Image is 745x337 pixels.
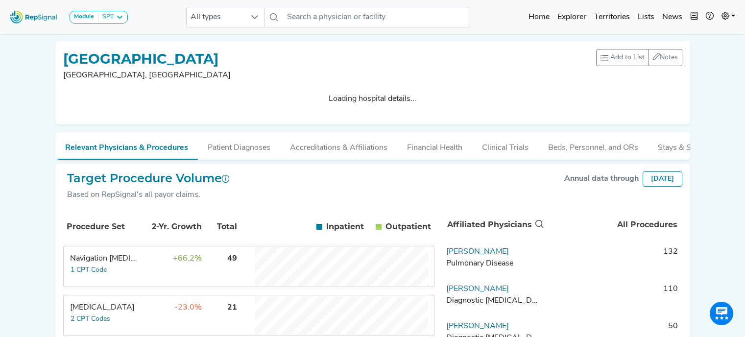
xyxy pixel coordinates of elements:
[538,132,648,159] button: Beds, Personnel, and ORs
[70,253,137,265] div: Navigation Bronchoscopy
[649,49,682,66] button: Notes
[173,255,202,263] span: +66.2%
[596,49,649,66] button: Add to List
[326,221,364,233] span: Inpatient
[590,7,634,27] a: Territories
[67,93,678,105] p: Loading hospital details...
[70,302,137,313] div: Transbronchial Biopsy
[472,132,538,159] button: Clinical Trials
[553,7,590,27] a: Explorer
[70,265,107,276] button: 1 CPT Code
[55,132,198,160] button: Relevant Physicians & Procedures
[525,7,553,27] a: Home
[545,246,682,275] td: 132
[174,304,202,312] span: -23.0%
[686,7,702,27] button: Intel Book
[204,210,239,243] th: Total
[446,285,509,293] a: [PERSON_NAME]
[74,14,94,20] strong: Module
[545,283,682,313] td: 110
[446,258,541,269] div: Pulmonary Disease
[63,70,231,81] p: [GEOGRAPHIC_DATA], [GEOGRAPHIC_DATA]
[634,7,658,27] a: Lists
[70,11,128,24] button: ModuleSPE
[446,295,541,307] div: Diagnostic Radiology
[660,54,678,61] span: Notes
[140,210,203,243] th: 2-Yr. Growth
[187,7,245,27] span: All types
[546,209,682,241] th: All Procedures
[446,322,509,330] a: [PERSON_NAME]
[280,132,397,159] button: Accreditations & Affiliations
[385,221,431,233] span: Outpatient
[98,13,114,21] div: SPE
[67,171,230,186] h2: Target Procedure Volume
[643,171,682,187] div: [DATE]
[610,52,645,63] span: Add to List
[227,304,237,312] span: 21
[63,51,231,68] h1: [GEOGRAPHIC_DATA]
[446,248,509,256] a: [PERSON_NAME]
[283,7,470,27] input: Search a physician or facility
[443,209,546,241] th: Affiliated Physicians
[70,313,111,325] button: 2 CPT Codes
[658,7,686,27] a: News
[67,189,230,201] div: Based on RepSignal's all payor claims.
[198,132,280,159] button: Patient Diagnoses
[227,255,237,263] span: 49
[564,173,639,185] div: Annual data through
[397,132,472,159] button: Financial Health
[648,132,725,159] button: Stays & Services
[596,49,682,66] div: toolbar
[65,210,139,243] th: Procedure Set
